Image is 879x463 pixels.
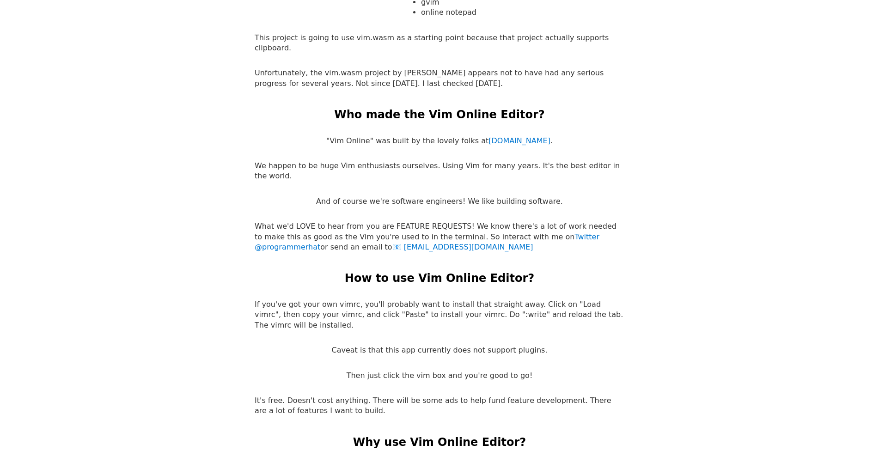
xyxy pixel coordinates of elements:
p: Caveat is that this app currently does not support plugins. [331,345,547,355]
p: Then just click the vim box and you're good to go! [347,371,533,381]
p: What we'd LOVE to hear from you are FEATURE REQUESTS! We know there's a lot of work needed to mak... [255,221,624,252]
p: This project is going to use vim.wasm as a starting point because that project actually supports ... [255,33,624,54]
p: If you've got your own vimrc, you'll probably want to install that straight away. Click on "Load ... [255,299,624,330]
li: online notepad [421,7,476,18]
h2: How to use Vim Online Editor? [345,271,534,286]
h2: Who made the Vim Online Editor? [334,107,545,123]
a: [DOMAIN_NAME] [488,136,550,145]
a: [EMAIL_ADDRESS][DOMAIN_NAME] [392,243,533,251]
h2: Why use Vim Online Editor? [353,435,526,451]
p: We happen to be huge Vim enthusiasts ourselves. Using Vim for many years. It's the best editor in... [255,161,624,182]
p: "Vim Online" was built by the lovely folks at . [326,136,553,146]
p: It's free. Doesn't cost anything. There will be some ads to help fund feature development. There ... [255,396,624,416]
p: Unfortunately, the vim.wasm project by [PERSON_NAME] appears not to have had any serious progress... [255,68,624,89]
p: And of course we're software engineers! We like building software. [316,196,563,207]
